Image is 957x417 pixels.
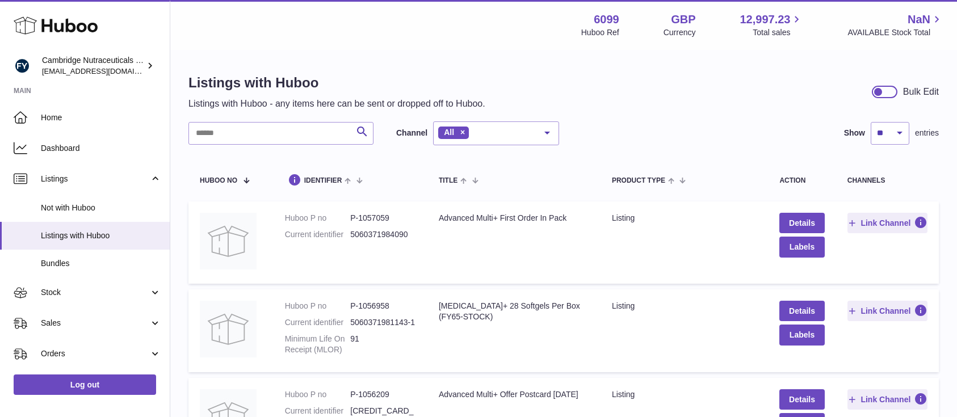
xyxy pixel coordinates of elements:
[200,177,237,184] span: Huboo no
[847,213,927,233] button: Link Channel
[779,301,824,321] a: Details
[671,12,695,27] strong: GBP
[285,229,351,240] dt: Current identifier
[200,213,257,269] img: Advanced Multi+ First Order In Pack
[861,394,910,405] span: Link Channel
[350,301,416,311] dd: P-1056958
[779,213,824,233] a: Details
[740,12,790,27] span: 12,997.23
[304,177,342,184] span: identifier
[41,203,161,213] span: Not with Huboo
[41,348,149,359] span: Orders
[439,177,457,184] span: title
[847,12,943,38] a: NaN AVAILABLE Stock Total
[753,27,803,38] span: Total sales
[439,301,589,322] div: [MEDICAL_DATA]+ 28 Softgels Per Box (FY65-STOCK)
[664,27,696,38] div: Currency
[41,174,149,184] span: Listings
[350,389,416,400] dd: P-1056209
[188,74,485,92] h1: Listings with Huboo
[847,177,927,184] div: channels
[594,12,619,27] strong: 6099
[41,112,161,123] span: Home
[439,389,589,400] div: Advanced Multi+ Offer Postcard [DATE]
[779,389,824,410] a: Details
[14,57,31,74] img: internalAdmin-6099@internal.huboo.com
[41,318,149,328] span: Sales
[612,301,757,311] div: listing
[41,143,161,154] span: Dashboard
[779,325,824,345] button: Labels
[42,66,167,75] span: [EMAIL_ADDRESS][DOMAIN_NAME]
[350,317,416,328] dd: 5060371981143-1
[847,389,927,410] button: Link Channel
[903,86,939,98] div: Bulk Edit
[439,213,589,224] div: Advanced Multi+ First Order In Pack
[779,177,824,184] div: action
[41,230,161,241] span: Listings with Huboo
[915,128,939,138] span: entries
[844,128,865,138] label: Show
[14,374,156,395] a: Log out
[847,27,943,38] span: AVAILABLE Stock Total
[396,128,427,138] label: Channel
[200,301,257,357] img: Vitamin D+ 28 Softgels Per Box (FY65-STOCK)
[285,389,351,400] dt: Huboo P no
[285,334,351,355] dt: Minimum Life On Receipt (MLOR)
[444,128,454,137] span: All
[42,55,144,77] div: Cambridge Nutraceuticals Ltd
[581,27,619,38] div: Huboo Ref
[847,301,927,321] button: Link Channel
[41,287,149,298] span: Stock
[861,306,910,316] span: Link Channel
[779,237,824,257] button: Labels
[188,98,485,110] p: Listings with Huboo - any items here can be sent or dropped off to Huboo.
[612,177,665,184] span: Product Type
[350,334,416,355] dd: 91
[41,258,161,269] span: Bundles
[861,218,910,228] span: Link Channel
[612,389,757,400] div: listing
[285,213,351,224] dt: Huboo P no
[350,229,416,240] dd: 5060371984090
[285,317,351,328] dt: Current identifier
[350,213,416,224] dd: P-1057059
[740,12,803,38] a: 12,997.23 Total sales
[612,213,757,224] div: listing
[285,301,351,311] dt: Huboo P no
[908,12,930,27] span: NaN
